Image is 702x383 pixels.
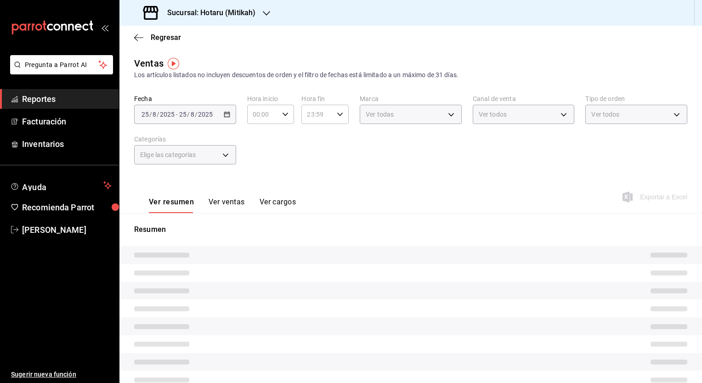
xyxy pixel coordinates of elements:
span: Inventarios [22,138,112,150]
label: Fecha [134,96,236,102]
img: Tooltip marker [168,58,179,69]
label: Categorías [134,136,236,142]
div: Los artículos listados no incluyen descuentos de orden y el filtro de fechas está limitado a un m... [134,70,687,80]
span: Elige las categorías [140,150,196,159]
span: / [157,111,159,118]
span: / [149,111,152,118]
label: Canal de venta [473,96,575,102]
button: open_drawer_menu [101,24,108,31]
input: ---- [159,111,175,118]
span: Regresar [151,33,181,42]
button: Pregunta a Parrot AI [10,55,113,74]
div: navigation tabs [149,197,296,213]
span: Sugerir nueva función [11,370,112,379]
span: Recomienda Parrot [22,201,112,214]
span: / [195,111,198,118]
label: Hora fin [301,96,349,102]
span: Facturación [22,115,112,128]
button: Ver ventas [209,197,245,213]
span: Ver todos [591,110,619,119]
label: Marca [360,96,462,102]
span: - [176,111,178,118]
button: Ver resumen [149,197,194,213]
span: Pregunta a Parrot AI [25,60,99,70]
span: / [187,111,190,118]
p: Resumen [134,224,687,235]
input: -- [141,111,149,118]
span: Ver todos [479,110,507,119]
input: -- [179,111,187,118]
label: Tipo de orden [585,96,687,102]
span: Ayuda [22,180,100,191]
input: -- [190,111,195,118]
input: -- [152,111,157,118]
button: Regresar [134,33,181,42]
h3: Sucursal: Hotaru (Mitikah) [160,7,255,18]
span: Ver todas [366,110,394,119]
input: ---- [198,111,213,118]
span: Reportes [22,93,112,105]
label: Hora inicio [247,96,294,102]
div: Ventas [134,56,164,70]
a: Pregunta a Parrot AI [6,67,113,76]
span: [PERSON_NAME] [22,224,112,236]
button: Ver cargos [260,197,296,213]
